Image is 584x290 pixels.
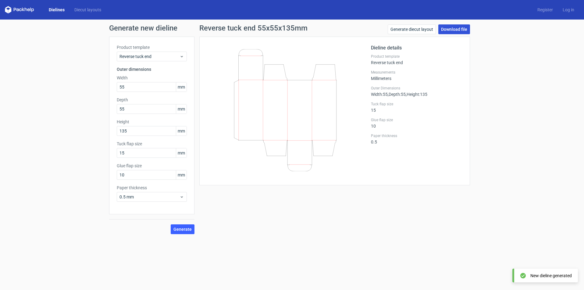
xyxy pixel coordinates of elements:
label: Product template [371,54,462,59]
span: mm [176,148,187,158]
a: Dielines [44,7,69,13]
label: Measurements [371,70,462,75]
a: Register [532,7,558,13]
label: Glue flap size [371,118,462,122]
label: Glue flap size [117,163,187,169]
label: Depth [117,97,187,103]
div: 10 [371,118,462,129]
span: Width : 55 [371,92,388,97]
button: Generate [171,224,194,234]
span: mm [176,82,187,92]
h3: Outer dimensions [117,66,187,72]
span: mm [176,170,187,179]
a: Diecut layouts [69,7,106,13]
span: , Height : 135 [406,92,427,97]
label: Paper thickness [117,185,187,191]
span: , Depth : 55 [388,92,406,97]
span: Reverse tuck end [119,53,180,60]
label: Tuck flap size [117,141,187,147]
h2: Dieline details [371,44,462,52]
a: Log in [558,7,579,13]
div: New dieline generated [530,273,572,279]
h1: Reverse tuck end 55x55x135mm [199,24,308,32]
label: Width [117,75,187,81]
h1: Generate new dieline [109,24,475,32]
a: Generate diecut layout [388,24,436,34]
label: Paper thickness [371,133,462,138]
span: 0.5 mm [119,194,180,200]
span: Generate [173,227,192,231]
label: Outer Dimensions [371,86,462,91]
div: 0.5 [371,133,462,144]
label: Tuck flap size [371,102,462,107]
a: Download file [438,24,470,34]
span: mm [176,126,187,136]
div: Millimeters [371,70,462,81]
label: Product template [117,44,187,50]
div: Reverse tuck end [371,54,462,65]
label: Height [117,119,187,125]
div: 15 [371,102,462,113]
span: mm [176,104,187,114]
